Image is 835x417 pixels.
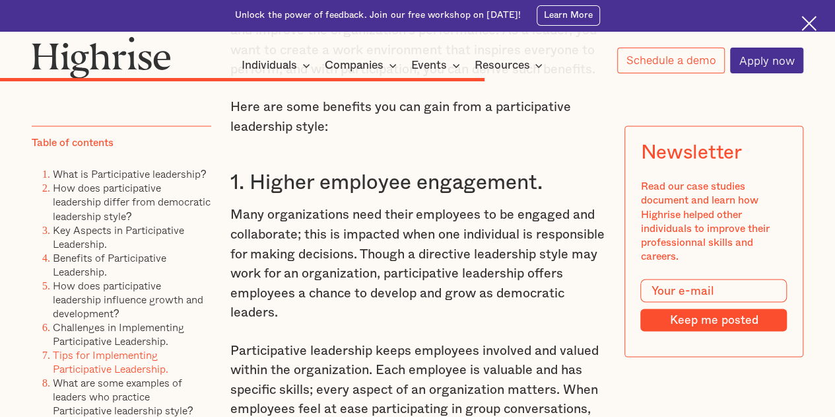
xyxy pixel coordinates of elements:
[32,36,171,79] img: Highrise logo
[411,57,464,73] div: Events
[235,9,521,22] div: Unlock the power of feedback. Join our free workshop on [DATE]!
[325,57,384,73] div: Companies
[474,57,547,73] div: Resources
[730,48,803,73] a: Apply now
[640,279,787,303] input: Your e-mail
[537,5,601,26] a: Learn More
[53,346,168,376] a: Tips for Implementing Participative Leadership.
[53,277,203,321] a: How does participative leadership influence growth and development?
[230,98,605,137] p: Here are some benefits you can gain from a participative leadership style:
[242,57,314,73] div: Individuals
[242,57,297,73] div: Individuals
[640,141,741,164] div: Newsletter
[474,57,529,73] div: Resources
[640,309,787,330] input: Keep me posted
[230,170,605,196] h3: 1. Higher employee engagement.
[53,249,166,279] a: Benefits of Participative Leadership.
[617,48,725,73] a: Schedule a demo
[32,136,114,150] div: Table of contents
[230,205,605,322] p: Many organizations need their employees to be engaged and collaborate; this is impacted when one ...
[53,180,211,223] a: How does participative leadership differ from democratic leadership style?
[325,57,401,73] div: Companies
[53,319,184,348] a: Challenges in Implementing Participative Leadership.
[640,180,787,263] div: Read our case studies document and learn how Highrise helped other individuals to improve their p...
[801,16,817,31] img: Cross icon
[411,57,447,73] div: Events
[53,221,184,251] a: Key Aspects in Participative Leadership.
[640,279,787,331] form: Modal Form
[53,166,207,182] a: What is Participative leadership?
